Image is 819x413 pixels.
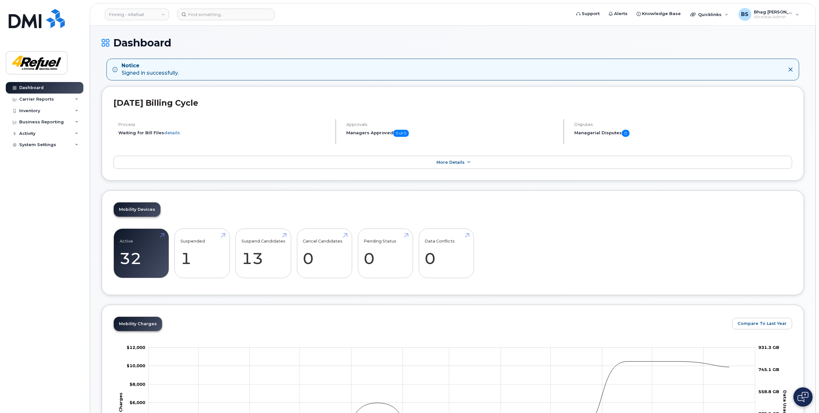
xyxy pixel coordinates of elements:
h4: Process [118,122,330,127]
div: Signed in successfully. [122,62,179,77]
a: details [164,130,180,135]
img: Open chat [798,392,808,402]
a: Suspended 1 [181,232,224,275]
a: Mobility Devices [114,202,160,217]
h4: Approvals [346,122,558,127]
a: Mobility Charges [114,317,162,331]
g: $0 [127,363,145,368]
h1: Dashboard [102,37,804,48]
h2: [DATE] Billing Cycle [114,98,792,108]
tspan: $10,000 [127,363,145,368]
tspan: $6,000 [130,400,145,405]
tspan: $8,000 [130,382,145,387]
span: 0 [622,130,629,137]
g: $0 [127,345,145,350]
h5: Managerial Disputes [574,130,792,137]
button: Compare To Last Year [732,318,792,329]
strong: Notice [122,62,179,70]
tspan: 745.1 GB [758,367,779,372]
span: Compare To Last Year [738,320,787,326]
g: $0 [130,400,145,405]
tspan: 931.3 GB [758,345,779,350]
a: Active 32 [120,232,163,275]
tspan: $12,000 [127,345,145,350]
a: Pending Status 0 [364,232,407,275]
span: 0 of 0 [393,130,409,137]
a: Cancel Candidates 0 [303,232,346,275]
tspan: Charges [118,392,123,412]
h5: Managers Approved [346,130,558,137]
h4: Disputes [574,122,792,127]
g: $0 [130,382,145,387]
span: More Details [436,160,465,165]
a: Suspend Candidates 13 [241,232,285,275]
a: Data Conflicts 0 [425,232,468,275]
tspan: 558.8 GB [758,389,779,394]
li: Waiting for Bill Files [118,130,330,136]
